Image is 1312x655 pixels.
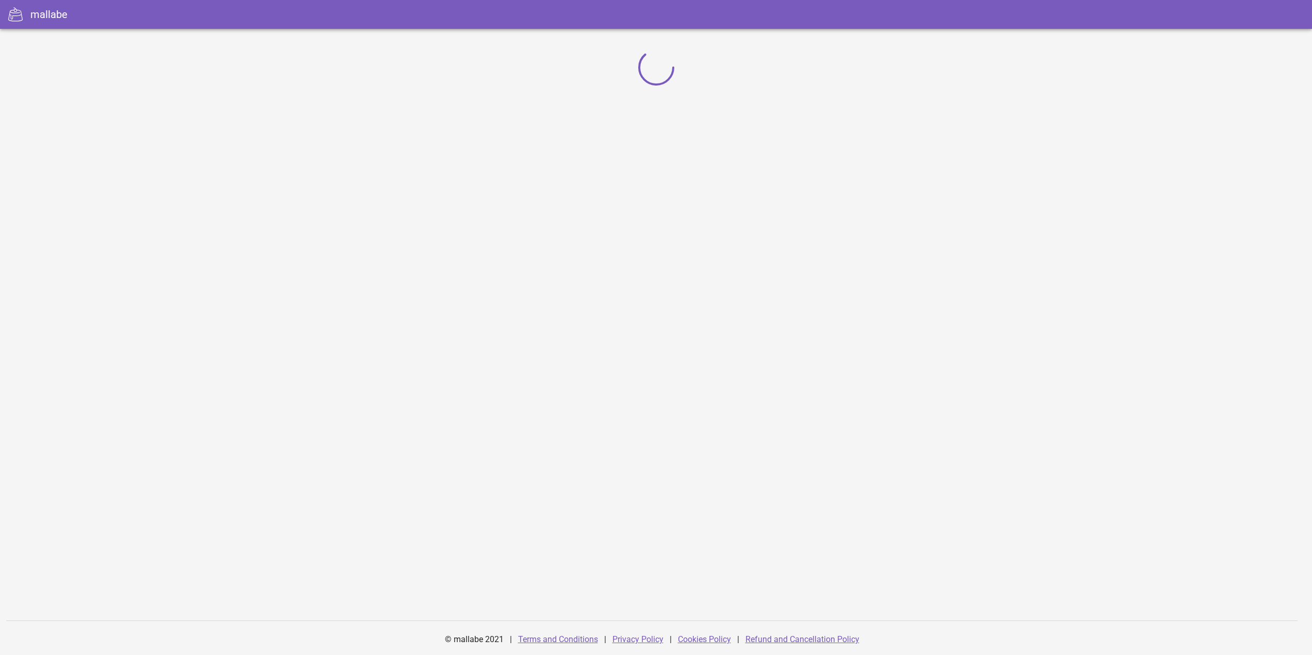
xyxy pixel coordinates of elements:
div: © mallabe 2021 [439,627,510,652]
div: | [737,627,739,652]
div: | [670,627,672,652]
a: Cookies Policy [678,634,731,644]
a: Refund and Cancellation Policy [745,634,859,644]
div: mallabe [30,7,68,22]
div: | [510,627,512,652]
div: | [604,627,606,652]
a: Privacy Policy [612,634,663,644]
a: Terms and Conditions [518,634,598,644]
